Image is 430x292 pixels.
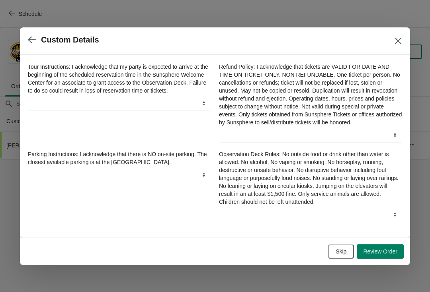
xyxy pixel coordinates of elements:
[357,244,404,259] button: Review Order
[336,248,346,255] span: Skip
[363,248,397,255] span: Review Order
[391,34,405,48] button: Close
[28,150,211,166] label: Parking Instructions: I acknowledge that there is NO on-site parking. The closest available parki...
[28,63,211,95] label: Tour Instructions: I acknowledge that my party is expected to arrive at the beginning of the sche...
[219,63,402,126] label: Refund Policy: I acknowledge that tickets are VALID FOR DATE AND TIME ON TICKET ONLY. NON REFUNDA...
[41,35,99,44] h2: Custom Details
[219,150,402,206] label: Observation Deck Rules: No outside food or drink other than water is allowed. No alcohol, No vapi...
[328,244,354,259] button: Skip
